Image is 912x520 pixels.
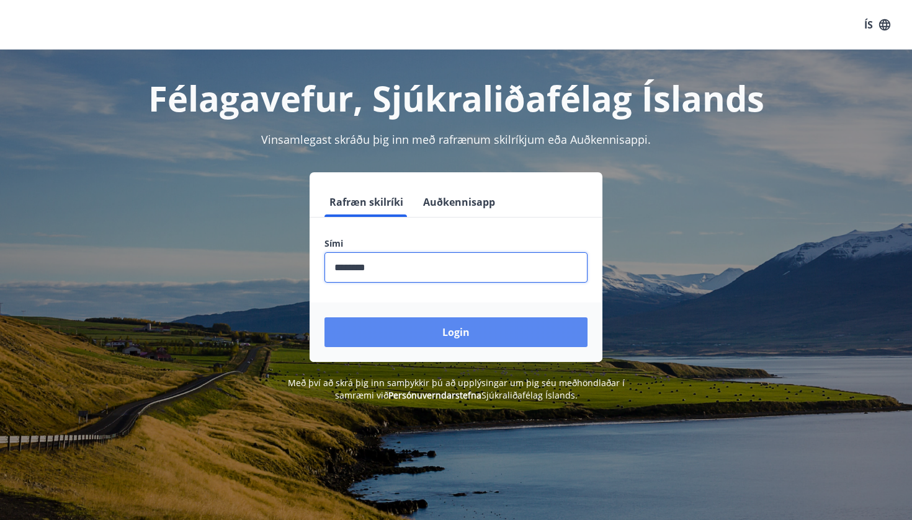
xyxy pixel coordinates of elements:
[288,377,625,401] span: Með því að skrá þig inn samþykkir þú að upplýsingar um þig séu meðhöndlaðar í samræmi við Sjúkral...
[324,317,588,347] button: Login
[324,237,588,250] label: Sími
[261,132,651,147] span: Vinsamlegast skráðu þig inn með rafrænum skilríkjum eða Auðkennisappi.
[388,389,481,401] a: Persónuverndarstefna
[24,74,888,121] h1: Félagavefur, Sjúkraliðafélag Íslands
[418,187,500,217] button: Auðkennisapp
[324,187,408,217] button: Rafræn skilríki
[857,14,897,36] button: ÍS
